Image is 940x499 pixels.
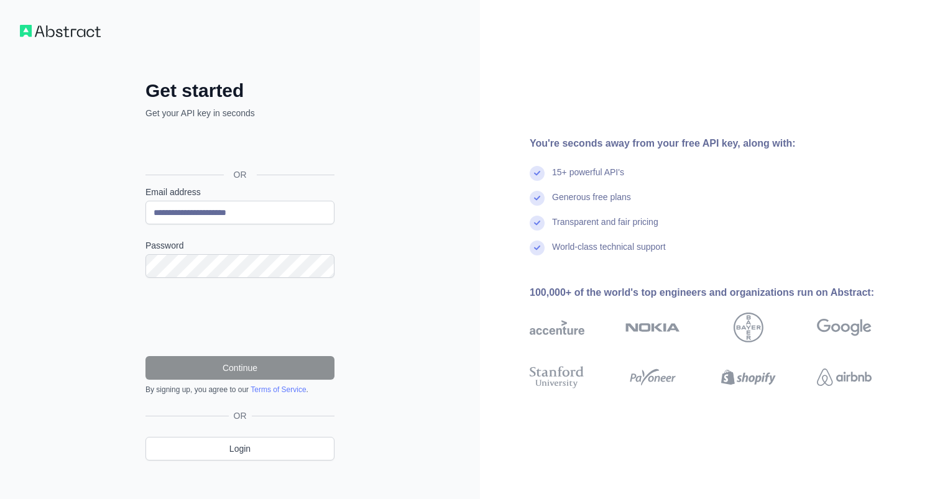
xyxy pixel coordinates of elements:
label: Password [145,239,334,252]
img: shopify [721,364,776,391]
img: Workflow [20,25,101,37]
div: Transparent and fair pricing [552,216,658,240]
img: check mark [530,216,545,231]
label: Email address [145,186,334,198]
img: check mark [530,191,545,206]
div: 100,000+ of the world's top engineers and organizations run on Abstract: [530,285,911,300]
div: Generous free plans [552,191,631,216]
iframe: Sign in with Google Button [139,133,338,160]
div: 15+ powerful API's [552,166,624,191]
img: check mark [530,240,545,255]
div: World-class technical support [552,240,666,265]
img: airbnb [817,364,872,391]
p: Get your API key in seconds [145,107,334,119]
div: You're seconds away from your free API key, along with: [530,136,911,151]
img: stanford university [530,364,584,391]
button: Continue [145,356,334,380]
img: nokia [625,313,680,342]
span: OR [224,168,257,181]
img: accenture [530,313,584,342]
a: Login [145,437,334,460]
h2: Get started [145,80,334,102]
a: Terms of Service [251,385,306,394]
img: payoneer [625,364,680,391]
img: google [817,313,872,342]
img: bayer [734,313,763,342]
img: check mark [530,166,545,181]
span: OR [229,410,252,422]
div: By signing up, you agree to our . [145,385,334,395]
iframe: reCAPTCHA [145,293,334,341]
